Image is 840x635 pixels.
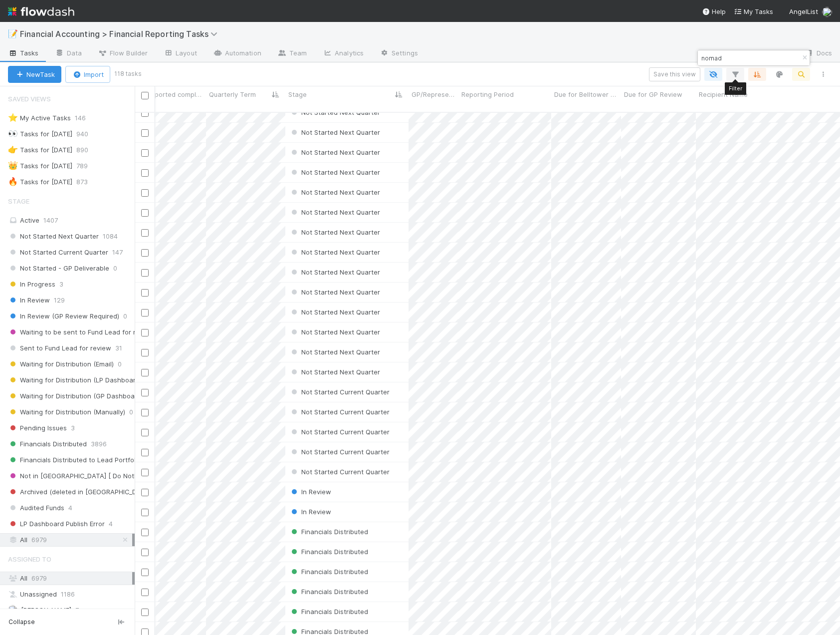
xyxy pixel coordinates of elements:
span: Financials Distributed [8,438,87,450]
input: Toggle Row Selected [141,509,149,516]
input: Toggle Row Selected [141,529,149,536]
span: Financials Distributed [301,548,368,556]
span: Collapse [8,618,35,627]
span: Reported completed by [147,89,204,99]
span: 🔥 [8,177,18,186]
span: Financials Distributed [301,588,368,596]
span: Sent to Fund Lead for review [8,342,111,354]
span: Financial Accounting > Financial Reporting Tasks [20,29,222,39]
span: 789 [76,160,98,172]
span: In Progress [8,278,55,291]
span: 4 [68,502,72,514]
a: Settings [372,46,426,62]
img: avatar_c0d2ec3f-77e2-40ea-8107-ee7bdb5edede.png [822,7,832,17]
span: Tasks [8,48,39,58]
span: 940 [76,128,98,140]
span: Not Started Next Quarter [301,328,380,336]
span: Not Started Current Quarter [301,448,390,456]
button: NewTask [8,66,61,83]
span: 0 [123,310,127,322]
a: Team [269,46,315,62]
input: Toggle Row Selected [141,389,149,396]
span: LP Dashboard Publish Error [8,518,105,530]
span: [PERSON_NAME] [21,606,71,614]
span: Waiting for Distribution (LP Dashboard) [8,374,142,386]
span: 3 [59,278,63,291]
span: 4 [109,518,113,530]
span: Audited Funds [8,502,64,514]
span: Not Started Current Quarter [8,246,108,259]
span: 0 [118,358,122,370]
small: 118 tasks [114,69,142,78]
input: Toggle Row Selected [141,189,149,197]
span: In Review [301,488,331,496]
span: Not Started Next Quarter [301,308,380,316]
input: Toggle Row Selected [141,129,149,137]
input: Toggle All Rows Selected [141,92,149,99]
div: Tasks for [DATE] [8,160,72,172]
span: Stage [8,191,29,211]
input: Toggle Row Selected [141,289,149,297]
span: Financials Distributed [301,528,368,536]
input: Toggle Row Selected [141,569,149,576]
span: Not Started Next Quarter [8,230,99,243]
span: Not Started Current Quarter [301,428,390,436]
span: Archived (deleted in [GEOGRAPHIC_DATA]) [8,486,153,498]
span: Not Started Next Quarter [301,248,380,256]
span: 👉 [8,145,18,154]
span: Reporting Period [461,89,514,99]
span: 6979 [31,534,47,546]
span: 👑 [8,161,18,170]
button: Import [65,66,110,83]
div: Help [702,6,726,16]
span: Quarterly Term [209,89,256,99]
span: 3896 [91,438,107,450]
span: 1084 [103,230,118,243]
input: Toggle Row Selected [141,109,149,117]
span: 146 [75,112,96,124]
span: Waiting for Distribution (Email) [8,358,114,370]
div: Unassigned [8,588,132,601]
a: Data [47,46,90,62]
input: Toggle Row Selected [141,149,149,157]
span: 3 [71,422,75,434]
div: Tasks for [DATE] [8,144,72,156]
span: Recipient Name [699,89,748,99]
span: Assigned To [8,549,51,569]
span: Waiting to be sent to Fund Lead for review [8,326,154,338]
input: Toggle Row Selected [141,469,149,476]
div: Active [8,214,132,227]
input: Toggle Row Selected [141,349,149,356]
button: Save this view [649,67,700,81]
input: Toggle Row Selected [141,249,149,257]
span: My Tasks [734,7,773,15]
span: Not Started Next Quarter [301,368,380,376]
span: In Review (GP Review Required) [8,310,119,322]
span: Due for Belltower Review [554,89,619,99]
span: ⭐ [8,113,18,122]
span: Financials Distributed [301,608,368,616]
span: 6979 [31,574,47,582]
span: Waiting for Distribution (GP Dashboard) [8,390,143,402]
input: Toggle Row Selected [141,429,149,436]
input: Toggle Row Selected [141,229,149,237]
span: Waiting for Distribution (Manually) [8,406,125,418]
input: Toggle Row Selected [141,489,149,496]
span: 147 [112,246,123,259]
span: 0 [113,262,117,275]
span: Not Started Next Quarter [301,268,380,276]
div: All [8,534,132,546]
span: Not Started - GP Deliverable [8,262,109,275]
span: Not Started Current Quarter [301,388,390,396]
div: Tasks for [DATE] [8,128,72,140]
span: Due for GP Review [624,89,682,99]
div: All [8,572,132,585]
span: Flow Builder [98,48,148,58]
span: Financials Distributed to Lead Portfolio [8,454,141,466]
input: Search... [699,52,799,64]
div: My Active Tasks [8,112,71,124]
span: Not Started Next Quarter [301,288,380,296]
span: 873 [76,176,98,188]
input: Toggle Row Selected [141,409,149,416]
a: Automation [205,46,269,62]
